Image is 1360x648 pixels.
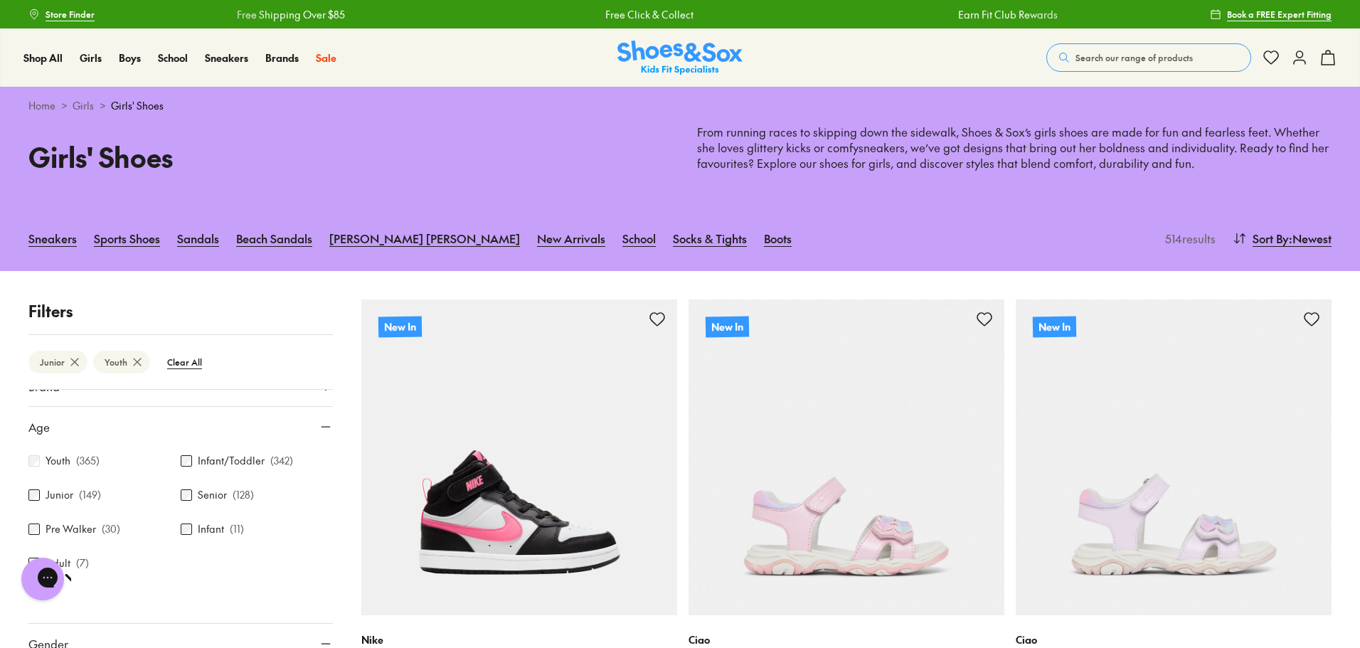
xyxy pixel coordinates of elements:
[28,418,50,435] span: Age
[76,453,100,468] p: ( 365 )
[537,223,605,254] a: New Arrivals
[1253,230,1289,247] span: Sort By
[764,223,792,254] a: Boots
[1075,51,1193,64] span: Search our range of products
[158,51,188,65] a: School
[79,487,101,502] p: ( 149 )
[28,351,87,373] btn: Junior
[617,41,743,75] img: SNS_Logo_Responsive.svg
[361,632,677,647] p: Nike
[859,139,905,155] a: sneakers
[270,453,293,468] p: ( 342 )
[605,7,693,22] a: Free Click & Collect
[1016,299,1332,615] a: New In
[93,351,150,373] btn: Youth
[697,124,1332,171] p: From running races to skipping down the sidewalk, Shoes & Sox’s girls shoes are made for fun and ...
[230,521,244,536] p: ( 11 )
[205,51,248,65] a: Sneakers
[378,316,422,337] p: New In
[706,316,749,337] p: New In
[689,632,1004,647] p: Ciao
[94,223,160,254] a: Sports Shoes
[673,223,747,254] a: Socks & Tights
[316,51,336,65] a: Sale
[236,7,344,22] a: Free Shipping Over $85
[361,299,677,615] a: New In
[329,223,520,254] a: [PERSON_NAME] [PERSON_NAME]
[617,41,743,75] a: Shoes & Sox
[156,349,213,375] btn: Clear All
[198,453,265,468] label: Infant/Toddler
[233,487,254,502] p: ( 128 )
[46,521,96,536] label: Pre Walker
[1159,230,1216,247] p: 514 results
[1210,1,1332,27] a: Book a FREE Expert Fitting
[1227,8,1332,21] span: Book a FREE Expert Fitting
[119,51,141,65] a: Boys
[46,453,70,468] label: Youth
[28,137,663,177] h1: Girls' Shoes
[689,299,1004,615] a: New In
[1033,316,1076,337] p: New In
[265,51,299,65] a: Brands
[14,553,71,605] iframe: Gorgias live chat messenger
[28,98,1332,113] div: > >
[177,223,219,254] a: Sandals
[76,556,89,570] p: ( 7 )
[46,8,95,21] span: Store Finder
[73,98,94,113] a: Girls
[198,487,227,502] label: Senior
[957,7,1057,22] a: Earn Fit Club Rewards
[28,223,77,254] a: Sneakers
[1016,632,1332,647] p: Ciao
[236,223,312,254] a: Beach Sandals
[102,521,120,536] p: ( 30 )
[28,299,333,323] p: Filters
[1046,43,1251,72] button: Search our range of products
[622,223,656,254] a: School
[1233,223,1332,254] button: Sort By:Newest
[198,521,224,536] label: Infant
[1289,230,1332,247] span: : Newest
[28,98,55,113] a: Home
[23,51,63,65] a: Shop All
[80,51,102,65] a: Girls
[46,487,73,502] label: Junior
[28,407,333,447] button: Age
[111,98,164,113] span: Girls' Shoes
[28,1,95,27] a: Store Finder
